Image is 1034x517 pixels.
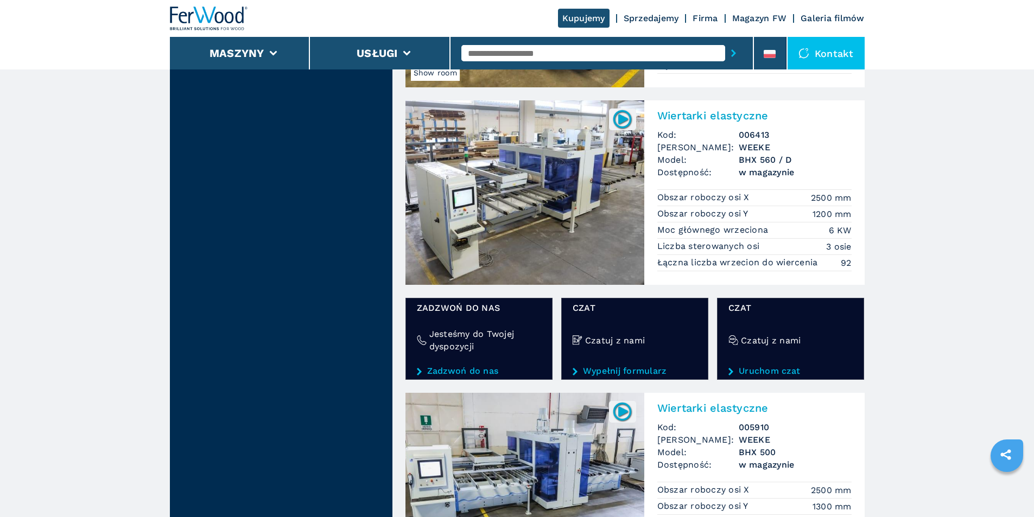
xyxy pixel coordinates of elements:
h3: WEEKE [739,141,852,154]
a: Sprzedajemy [624,13,679,23]
h3: BHX 500 [739,446,852,458]
p: Łączna liczba wrzecion do wiercenia [657,257,821,269]
iframe: Chat [988,468,1026,509]
span: Model: [657,446,739,458]
span: w magazynie [739,458,852,471]
img: Jesteśmy do Twojej dyspozycji [417,335,427,345]
img: Czatuj z nami [728,335,738,345]
em: 92 [841,257,852,269]
span: Dostępność: [657,166,739,178]
span: Czat [728,302,853,314]
span: Czat [573,302,697,314]
span: Zadzwoń do nas [417,302,541,314]
a: Wiertarki elastyczne WEEKE BHX 560 / D006413Wiertarki elastyczneKod:006413[PERSON_NAME]:WEEKEMode... [405,100,865,285]
h4: Czatuj z nami [585,334,645,347]
a: Kupujemy [558,9,610,28]
img: 006413 [612,108,633,130]
p: Obszar roboczy osi X [657,484,752,496]
em: 1300 mm [813,500,852,513]
p: Obszar roboczy osi X [657,192,752,203]
p: Obszar roboczy osi Y [657,208,751,220]
a: Wypełnij formularz [573,366,697,376]
a: Zadzwoń do nas [417,366,541,376]
h3: BHX 560 / D [739,154,852,166]
em: 6 KW [829,224,852,237]
h3: 006413 [739,129,852,141]
span: Show room [411,65,460,81]
h4: Jesteśmy do Twojej dyspozycji [429,328,541,353]
h4: Czatuj z nami [741,334,801,347]
p: Liczba sterowanych osi [657,240,763,252]
span: Kod: [657,421,739,433]
img: Ferwood [170,7,248,30]
span: Dostępność: [657,458,739,471]
img: Czatuj z nami [573,335,582,345]
img: 005910 [612,401,633,422]
h3: WEEKE [739,433,852,446]
button: Usługi [357,47,398,60]
a: Magazyn FW [732,13,787,23]
em: 3 osie [826,240,852,253]
em: 2500 mm [811,484,852,496]
span: [PERSON_NAME]: [657,433,739,446]
a: sharethis [992,441,1019,468]
a: Firma [693,13,718,23]
span: w magazynie [739,166,852,178]
img: Kontakt [798,48,809,59]
a: Galeria filmów [801,13,865,23]
p: Obszar roboczy osi Y [657,500,751,512]
img: Wiertarki elastyczne WEEKE BHX 560 / D [405,100,644,285]
span: Model: [657,154,739,166]
p: Moc głównego wrzeciona [657,224,771,236]
em: 1200 mm [813,208,852,220]
button: Maszyny [210,47,264,60]
a: Uruchom czat [728,366,853,376]
div: Kontakt [788,37,865,69]
button: submit-button [725,41,742,66]
span: [PERSON_NAME]: [657,141,739,154]
h2: Wiertarki elastyczne [657,401,852,414]
span: Kod: [657,129,739,141]
h3: 005910 [739,421,852,433]
h2: Wiertarki elastyczne [657,109,852,122]
em: 2500 mm [811,192,852,204]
